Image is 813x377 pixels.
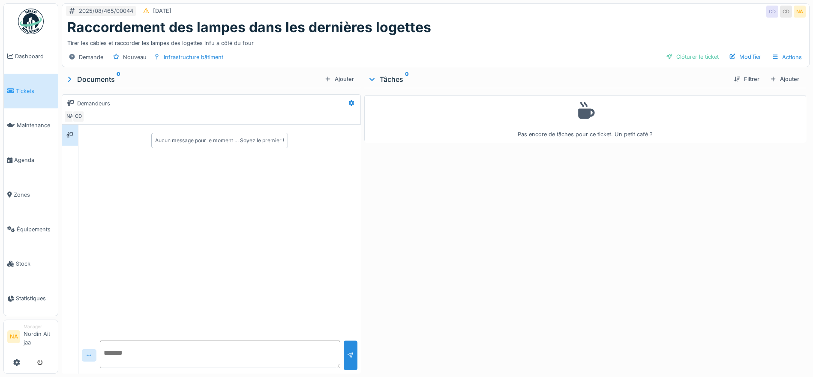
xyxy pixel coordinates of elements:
div: Actions [768,51,806,63]
div: Filtrer [730,73,763,85]
div: Tirer les câbles et raccorder les lampes des logettes infu a côté du four [67,36,804,47]
img: Badge_color-CXgf-gQk.svg [18,9,44,34]
a: Dashboard [4,39,58,74]
div: Pas encore de tâches pour ce ticket. Un petit café ? [370,99,801,139]
a: Équipements [4,212,58,247]
div: NA [64,111,76,123]
div: CD [766,6,778,18]
span: Agenda [14,156,54,164]
div: Documents [65,74,321,84]
div: Ajouter [766,73,803,85]
span: Équipements [17,225,54,233]
div: Demande [79,53,103,61]
div: [DATE] [153,7,171,15]
div: Modifier [726,51,765,63]
a: Zones [4,177,58,212]
li: Nordin Ait jaa [24,323,54,350]
div: Ajouter [321,73,357,85]
div: Aucun message pour le moment … Soyez le premier ! [155,137,284,144]
span: Statistiques [16,294,54,302]
div: CD [72,111,84,123]
a: Maintenance [4,108,58,143]
div: NA [794,6,806,18]
a: Statistiques [4,281,58,316]
div: Demandeurs [77,99,110,108]
div: 2025/08/465/00044 [79,7,133,15]
sup: 0 [117,74,120,84]
li: NA [7,330,20,343]
span: Dashboard [15,52,54,60]
a: NA ManagerNordin Ait jaa [7,323,54,352]
div: Tâches [368,74,727,84]
span: Maintenance [17,121,54,129]
span: Stock [16,260,54,268]
h1: Raccordement des lampes dans les dernières logettes [67,19,431,36]
div: Infrastructure bâtiment [164,53,223,61]
a: Agenda [4,143,58,177]
div: Nouveau [123,53,147,61]
span: Zones [14,191,54,199]
div: Manager [24,323,54,330]
span: Tickets [16,87,54,95]
a: Tickets [4,74,58,108]
div: CD [780,6,792,18]
div: Clôturer le ticket [663,51,722,63]
sup: 0 [405,74,409,84]
a: Stock [4,247,58,281]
